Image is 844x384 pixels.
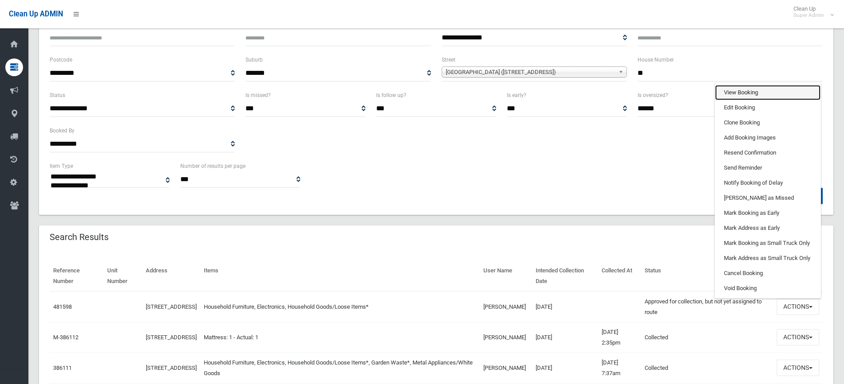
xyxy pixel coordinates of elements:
label: Booked By [50,126,74,136]
label: Is follow up? [376,90,406,100]
a: 386111 [53,365,72,371]
a: Mark Booking as Early [715,206,821,221]
a: Mark Address as Early [715,221,821,236]
a: Send Reminder [715,160,821,175]
a: Resend Confirmation [715,145,821,160]
a: [STREET_ADDRESS] [146,303,197,310]
a: [STREET_ADDRESS] [146,365,197,371]
a: Add Booking Images [715,130,821,145]
th: Status [641,261,773,291]
a: Notify Booking of Delay [715,175,821,190]
td: [DATE] [532,291,598,322]
td: [DATE] 7:37am [598,353,641,383]
td: Household Furniture, Electronics, Household Goods/Loose Items*, Garden Waste*, Metal Appliances/W... [200,353,480,383]
td: Household Furniture, Electronics, Household Goods/Loose Items* [200,291,480,322]
a: [STREET_ADDRESS] [146,334,197,341]
label: Item Type [50,161,73,171]
th: User Name [480,261,532,291]
a: 481598 [53,303,72,310]
button: Actions [777,360,819,376]
span: Clean Up [789,5,833,19]
span: [GEOGRAPHIC_DATA] ([STREET_ADDRESS]) [446,67,615,78]
td: [DATE] 2:35pm [598,322,641,353]
td: [PERSON_NAME] [480,353,532,383]
label: Status [50,90,65,100]
td: [DATE] [532,322,598,353]
label: House Number [638,55,674,65]
small: Super Admin [793,12,824,19]
a: View Booking [715,85,821,100]
button: Actions [777,299,819,315]
a: Cancel Booking [715,266,821,281]
label: Is early? [507,90,526,100]
td: [PERSON_NAME] [480,322,532,353]
a: Edit Booking [715,100,821,115]
a: [PERSON_NAME] as Missed [715,190,821,206]
td: [DATE] [532,353,598,383]
a: Mark Booking as Small Truck Only [715,236,821,251]
th: Address [142,261,200,291]
label: Is oversized? [638,90,668,100]
a: M-386112 [53,334,78,341]
header: Search Results [39,229,119,246]
th: Items [200,261,480,291]
label: Number of results per page [180,161,245,171]
a: Mark Address as Small Truck Only [715,251,821,266]
th: Collected At [598,261,641,291]
td: [PERSON_NAME] [480,291,532,322]
span: Clean Up ADMIN [9,10,63,18]
th: Reference Number [50,261,104,291]
label: Street [442,55,455,65]
button: Actions [777,329,819,345]
th: Unit Number [104,261,142,291]
td: Collected [641,322,773,353]
td: Approved for collection, but not yet assigned to route [641,291,773,322]
td: Mattress: 1 - Actual: 1 [200,322,480,353]
label: Is missed? [245,90,271,100]
label: Suburb [245,55,263,65]
td: Collected [641,353,773,383]
label: Postcode [50,55,72,65]
th: Intended Collection Date [532,261,598,291]
a: Void Booking [715,281,821,296]
a: Clone Booking [715,115,821,130]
